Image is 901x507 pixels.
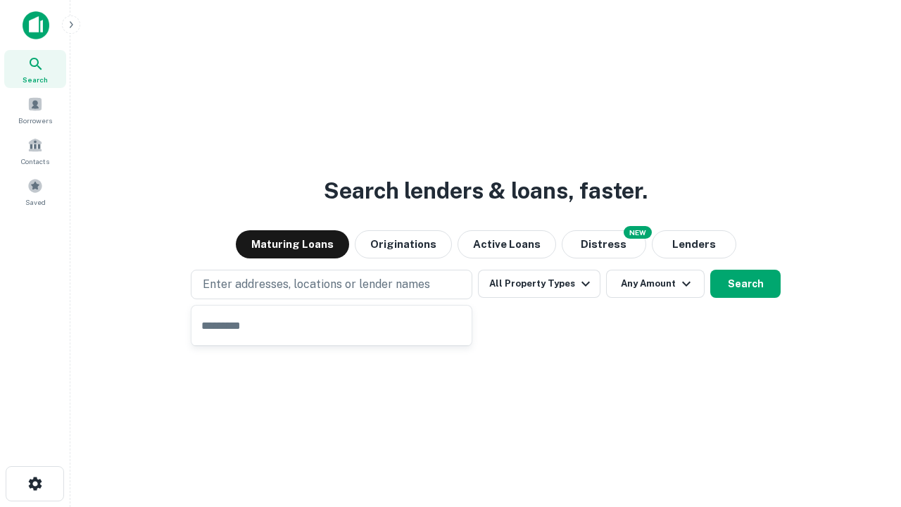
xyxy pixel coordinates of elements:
img: capitalize-icon.png [23,11,49,39]
h3: Search lenders & loans, faster. [324,174,648,208]
div: NEW [624,226,652,239]
span: Saved [25,196,46,208]
p: Enter addresses, locations or lender names [203,276,430,293]
button: Lenders [652,230,736,258]
button: Search [710,270,781,298]
span: Contacts [21,156,49,167]
button: Enter addresses, locations or lender names [191,270,472,299]
span: Borrowers [18,115,52,126]
a: Borrowers [4,91,66,129]
a: Saved [4,173,66,211]
button: Search distressed loans with lien and other non-mortgage details. [562,230,646,258]
button: Any Amount [606,270,705,298]
button: Maturing Loans [236,230,349,258]
a: Contacts [4,132,66,170]
span: Search [23,74,48,85]
button: Originations [355,230,452,258]
iframe: Chat Widget [831,394,901,462]
button: Active Loans [458,230,556,258]
a: Search [4,50,66,88]
button: All Property Types [478,270,600,298]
